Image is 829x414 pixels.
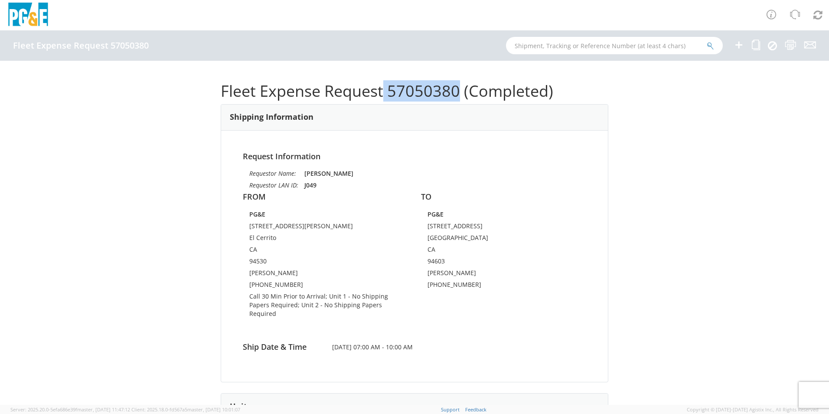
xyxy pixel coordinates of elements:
[187,406,240,413] span: master, [DATE] 10:01:07
[249,245,401,257] td: CA
[687,406,819,413] span: Copyright © [DATE]-[DATE] Agistix Inc., All Rights Reserved
[249,257,401,269] td: 94530
[428,222,561,233] td: [STREET_ADDRESS]
[221,82,608,100] h1: Fleet Expense Request 57050380 (Completed)
[465,406,486,413] a: Feedback
[428,210,444,218] strong: PG&E
[249,222,401,233] td: [STREET_ADDRESS][PERSON_NAME]
[441,406,460,413] a: Support
[249,269,401,280] td: [PERSON_NAME]
[10,406,130,413] span: Server: 2025.20.0-5efa686e39f
[236,343,326,352] h4: Ship Date & Time
[428,280,561,292] td: [PHONE_NUMBER]
[131,406,240,413] span: Client: 2025.18.0-fd567a5
[7,3,50,28] img: pge-logo-06675f144f4cfa6a6814.png
[421,193,586,201] h4: TO
[428,257,561,269] td: 94603
[230,113,313,122] h3: Shipping Information
[243,193,408,201] h4: FROM
[249,210,265,218] strong: PG&E
[13,41,149,50] h4: Fleet Expense Request 57050380
[230,402,251,411] h3: Units
[249,233,401,245] td: El Cerrito
[428,233,561,245] td: [GEOGRAPHIC_DATA]
[428,245,561,257] td: CA
[304,169,353,177] strong: [PERSON_NAME]
[249,181,298,189] i: Requestor LAN ID:
[77,406,130,413] span: master, [DATE] 11:47:12
[326,343,504,352] span: [DATE] 07:00 AM - 10:00 AM
[249,292,401,321] td: Call 30 Min Prior to Arrival; Unit 1 - No Shipping Papers Required; Unit 2 - No Shipping Papers R...
[249,169,296,177] i: Requestor Name:
[428,269,561,280] td: [PERSON_NAME]
[304,181,317,189] strong: J049
[506,37,723,54] input: Shipment, Tracking or Reference Number (at least 4 chars)
[249,280,401,292] td: [PHONE_NUMBER]
[243,152,586,161] h4: Request Information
